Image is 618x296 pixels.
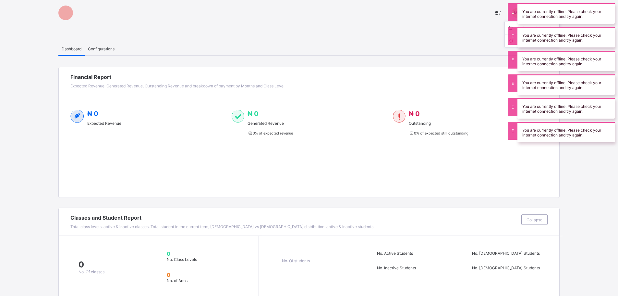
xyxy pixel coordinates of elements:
span: 0 % of expected revenue [248,131,293,135]
img: outstanding-1.146d663e52f09953f639664a84e30106.svg [393,110,406,123]
span: ₦ 0 [248,110,259,118]
span: Collapse [527,217,542,222]
span: ₦ 0 [87,110,98,118]
div: You are currently offline. Please check your internet connection and try again. [517,51,615,71]
span: No. [DEMOGRAPHIC_DATA] Students [472,265,540,270]
span: Expected Revenue, Generated Revenue, Outstanding Revenue and breakdown of payment by Months and C... [70,84,285,88]
span: session/term information [494,10,501,15]
img: expected-2.4343d3e9d0c965b919479240f3db56ac.svg [70,110,84,123]
div: You are currently offline. Please check your internet connection and try again. [517,74,615,95]
span: Expected Revenue [87,121,121,126]
span: No. Inactive Students [377,265,416,270]
img: paid-1.3eb1404cbcb1d3b736510a26bbfa3ccb.svg [232,110,244,123]
span: Outstanding [409,121,468,126]
span: No. Active Students [377,251,413,256]
div: You are currently offline. Please check your internet connection and try again. [517,98,615,119]
span: ₦ 0 [409,110,420,118]
span: Total class levels, active & inactive classes, Total student in the current term, [DEMOGRAPHIC_DA... [70,224,373,229]
span: No. Of classes [79,269,104,274]
span: Generated Revenue [248,121,293,126]
span: 0 [79,260,104,269]
span: Financial Report [70,74,518,80]
span: 0 [167,251,240,257]
span: No. Of students [282,258,310,263]
div: You are currently offline. Please check your internet connection and try again. [517,27,615,47]
span: Classes and Student Report [70,214,518,221]
span: 0 % of expected still outstanding [409,131,468,135]
div: You are currently offline. Please check your internet connection and try again. [517,3,615,24]
span: Configurations [88,46,115,51]
span: No. [DEMOGRAPHIC_DATA] Students [472,251,540,256]
li: dropdown-list-item-buttom-1 [505,34,559,47]
div: You are currently offline. Please check your internet connection and try again. [517,122,615,142]
span: No. Class Levels [167,257,197,262]
li: dropdown-list-item-name-0 [505,21,559,34]
span: 0 [167,272,240,278]
span: No. of Arms [167,278,188,283]
span: Dashboard [62,46,81,51]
